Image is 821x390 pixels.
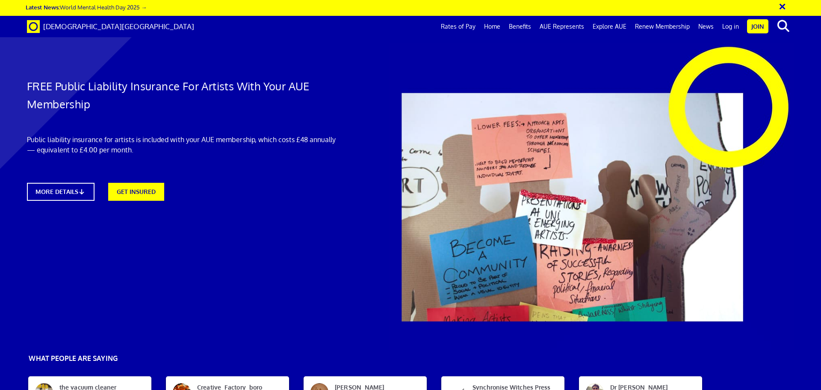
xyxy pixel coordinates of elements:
[27,183,95,201] a: MORE DETAILS
[437,16,480,37] a: Rates of Pay
[26,3,60,11] strong: Latest News:
[43,22,194,31] span: [DEMOGRAPHIC_DATA][GEOGRAPHIC_DATA]
[26,3,147,11] a: Latest News:World Mental Health Day 2025 →
[21,16,201,37] a: Brand [DEMOGRAPHIC_DATA][GEOGRAPHIC_DATA]
[718,16,743,37] a: Log in
[588,16,631,37] a: Explore AUE
[27,77,339,113] h1: FREE Public Liability Insurance For Artists With Your AUE Membership
[770,17,796,35] button: search
[480,16,505,37] a: Home
[27,134,339,155] p: Public liability insurance for artists is included with your AUE membership, which costs £48 annu...
[535,16,588,37] a: AUE Represents
[747,19,768,33] a: Join
[694,16,718,37] a: News
[505,16,535,37] a: Benefits
[631,16,694,37] a: Renew Membership
[108,183,164,201] a: GET INSURED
